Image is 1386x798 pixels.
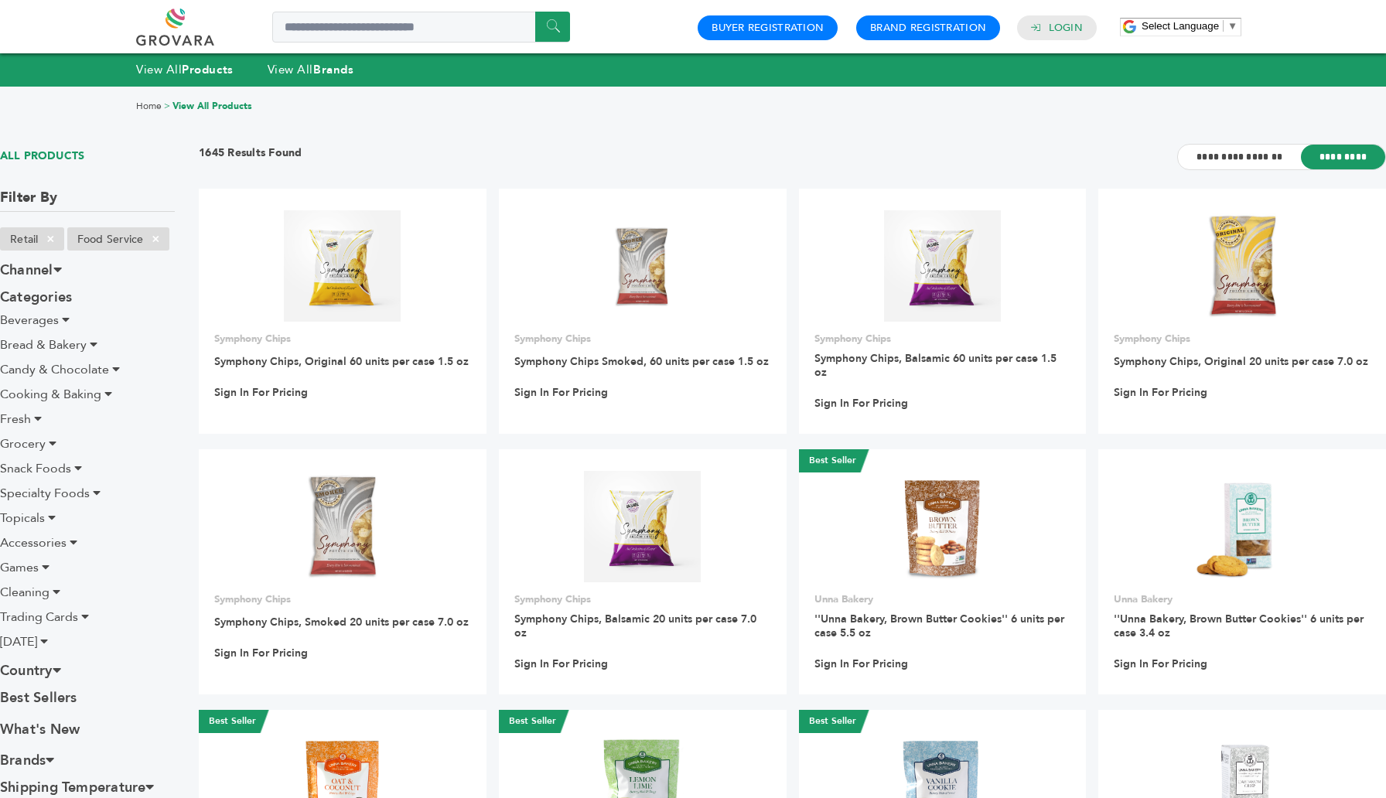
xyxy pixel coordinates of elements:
strong: Brands [313,62,353,77]
a: Select Language​ [1142,20,1237,32]
strong: Products [182,62,233,77]
a: Symphony Chips, Original 20 units per case 7.0 oz [1114,354,1368,369]
a: Symphony Chips, Balsamic 20 units per case 7.0 oz [514,612,756,640]
img: Symphony Chips, Balsamic 20 units per case 7.0 oz [584,471,701,582]
a: Home [136,100,162,112]
a: Sign In For Pricing [514,657,608,671]
p: Symphony Chips [814,332,1071,346]
span: ​ [1223,20,1224,32]
span: × [38,230,63,248]
p: Symphony Chips [514,332,771,346]
p: Unna Bakery [1114,592,1371,606]
img: Symphony Chips, Smoked 20 units per case 7.0 oz [305,471,380,582]
span: Select Language [1142,20,1219,32]
img: ''Unna Bakery, Brown Butter Cookies'' 6 units per case 5.5 oz [886,471,999,583]
h3: 1645 Results Found [199,145,302,169]
img: ''Unna Bakery, Brown Butter Cookies'' 6 units per case 3.4 oz [1186,471,1299,583]
a: Sign In For Pricing [814,397,908,411]
a: Sign In For Pricing [1114,386,1207,400]
img: Symphony Chips, Original 20 units per case 7.0 oz [1206,210,1279,322]
a: ''Unna Bakery, Brown Butter Cookies'' 6 units per case 5.5 oz [814,612,1064,640]
a: View AllProducts [136,62,234,77]
a: Sign In For Pricing [1114,657,1207,671]
a: Symphony Chips, Smoked 20 units per case 7.0 oz [214,615,469,629]
a: Symphony Chips, Original 60 units per case 1.5 oz [214,354,469,369]
p: Unna Bakery [814,592,1071,606]
p: Symphony Chips [214,332,471,346]
a: Sign In For Pricing [214,386,308,400]
a: Sign In For Pricing [514,386,608,400]
span: ▼ [1227,20,1237,32]
p: Symphony Chips [214,592,471,606]
a: Sign In For Pricing [814,657,908,671]
li: Food Service [67,227,169,251]
a: View AllBrands [268,62,354,77]
p: Symphony Chips [1114,332,1371,346]
a: ''Unna Bakery, Brown Butter Cookies'' 6 units per case 3.4 oz [1114,612,1364,640]
a: Buyer Registration [712,21,824,35]
span: × [143,230,169,248]
a: Sign In For Pricing [214,646,308,660]
p: Symphony Chips [514,592,771,606]
a: Brand Registration [870,21,986,35]
input: Search a product or brand... [272,12,570,43]
span: > [164,100,170,112]
a: Symphony Chips Smoked, 60 units per case 1.5 oz [514,354,769,369]
img: Symphony Chips Smoked, 60 units per case 1.5 oz [586,210,698,322]
a: View All Products [172,100,252,112]
img: Symphony Chips, Original 60 units per case 1.5 oz [284,210,401,322]
a: Login [1049,21,1083,35]
img: Symphony Chips, Balsamic 60 units per case 1.5 oz [884,210,1001,322]
a: Symphony Chips, Balsamic 60 units per case 1.5 oz [814,351,1057,380]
